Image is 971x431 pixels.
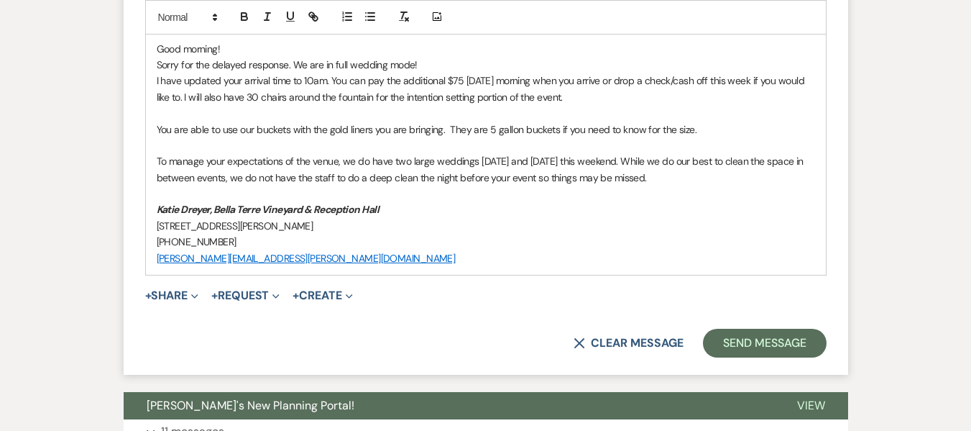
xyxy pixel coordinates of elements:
[157,234,815,250] p: [PHONE_NUMBER]
[774,392,848,419] button: View
[574,337,683,349] button: Clear message
[124,392,774,419] button: [PERSON_NAME]'s New Planning Portal!
[293,290,299,301] span: +
[157,153,815,186] p: To manage your expectations of the venue, we do have two large weddings [DATE] and [DATE] this we...
[145,290,152,301] span: +
[703,329,826,358] button: Send Message
[157,203,379,216] em: Katie Dreyer, Bella Terre Vineyard & Reception Hall
[157,122,815,137] p: You are able to use our buckets with the gold liners you are bringing. They are 5 gallon buckets ...
[293,290,352,301] button: Create
[797,398,825,413] span: View
[147,398,354,413] span: [PERSON_NAME]'s New Planning Portal!
[157,41,815,57] p: Good morning!
[157,252,456,265] a: [PERSON_NAME][EMAIL_ADDRESS][PERSON_NAME][DOMAIN_NAME]
[157,218,815,234] p: [STREET_ADDRESS][PERSON_NAME]
[145,290,199,301] button: Share
[211,290,280,301] button: Request
[157,57,815,73] p: Sorry for the delayed response. We are in full wedding mode!
[157,73,815,105] p: I have updated your arrival time to 10am. You can pay the additional $75 [DATE] morning when you ...
[211,290,218,301] span: +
